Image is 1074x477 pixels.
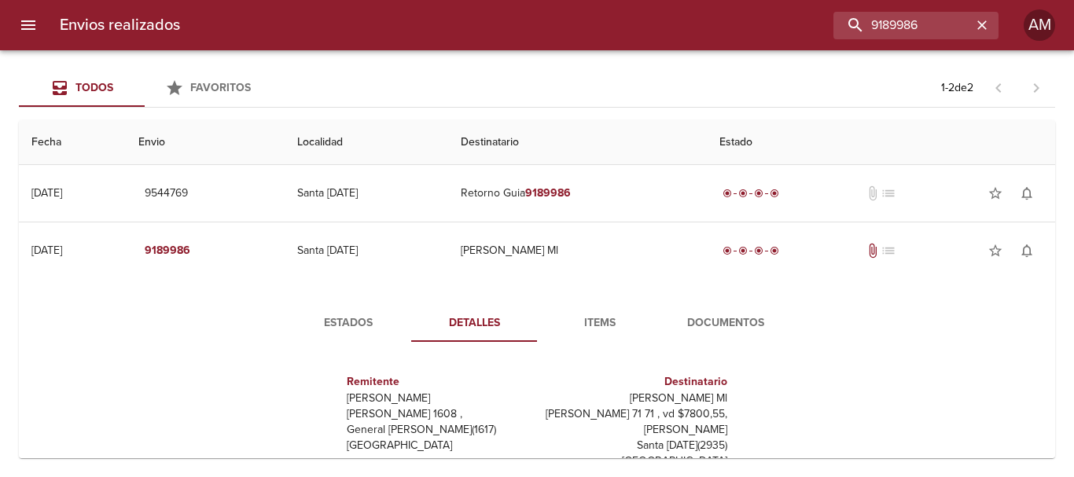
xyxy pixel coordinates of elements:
[1011,235,1043,266] button: Activar notificaciones
[770,246,779,255] span: radio_button_checked
[738,189,748,198] span: radio_button_checked
[285,304,789,342] div: Tabs detalle de guia
[988,243,1003,259] span: star_border
[525,186,571,200] em: 9189986
[285,120,448,165] th: Localidad
[543,373,727,391] h6: Destinatario
[75,81,113,94] span: Todos
[9,6,47,44] button: menu
[754,189,763,198] span: radio_button_checked
[754,246,763,255] span: radio_button_checked
[543,438,727,453] p: Santa [DATE] ( 2935 )
[980,79,1017,95] span: Pagina anterior
[347,422,531,438] p: General [PERSON_NAME] ( 1617 )
[448,222,707,279] td: [PERSON_NAME] Ml
[980,178,1011,209] button: Agregar a favoritos
[865,185,881,201] span: No tiene documentos adjuntos
[672,314,779,333] span: Documentos
[738,246,748,255] span: radio_button_checked
[448,120,707,165] th: Destinatario
[543,453,727,469] p: [GEOGRAPHIC_DATA]
[707,120,1055,165] th: Estado
[138,237,197,266] button: 9189986
[19,69,270,107] div: Tabs Envios
[31,186,62,200] div: [DATE]
[723,246,732,255] span: radio_button_checked
[719,185,782,201] div: Entregado
[833,12,972,39] input: buscar
[543,406,727,438] p: [PERSON_NAME] 71 71 , vd $7800,55, [PERSON_NAME]
[1017,69,1055,107] span: Pagina siguiente
[543,391,727,406] p: [PERSON_NAME] Ml
[448,165,707,222] td: Retorno Guia
[546,314,653,333] span: Items
[719,243,782,259] div: Entregado
[865,243,881,259] span: Tiene documentos adjuntos
[60,13,180,38] h6: Envios realizados
[145,241,190,261] em: 9189986
[1019,185,1035,201] span: notifications_none
[1019,243,1035,259] span: notifications_none
[19,120,126,165] th: Fecha
[126,120,285,165] th: Envio
[988,185,1003,201] span: star_border
[941,80,973,96] p: 1 - 2 de 2
[980,235,1011,266] button: Agregar a favoritos
[295,314,402,333] span: Estados
[347,438,531,453] p: [GEOGRAPHIC_DATA]
[190,81,251,94] span: Favoritos
[421,314,528,333] span: Detalles
[347,373,531,391] h6: Remitente
[1011,178,1043,209] button: Activar notificaciones
[881,185,896,201] span: No tiene pedido asociado
[770,189,779,198] span: radio_button_checked
[723,189,732,198] span: radio_button_checked
[347,406,531,422] p: [PERSON_NAME] 1608 ,
[31,244,62,257] div: [DATE]
[347,391,531,406] p: [PERSON_NAME]
[285,222,448,279] td: Santa [DATE]
[1024,9,1055,41] div: Abrir información de usuario
[145,184,188,204] span: 9544769
[881,243,896,259] span: No tiene pedido asociado
[138,179,194,208] button: 9544769
[1024,9,1055,41] div: AM
[285,165,448,222] td: Santa [DATE]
